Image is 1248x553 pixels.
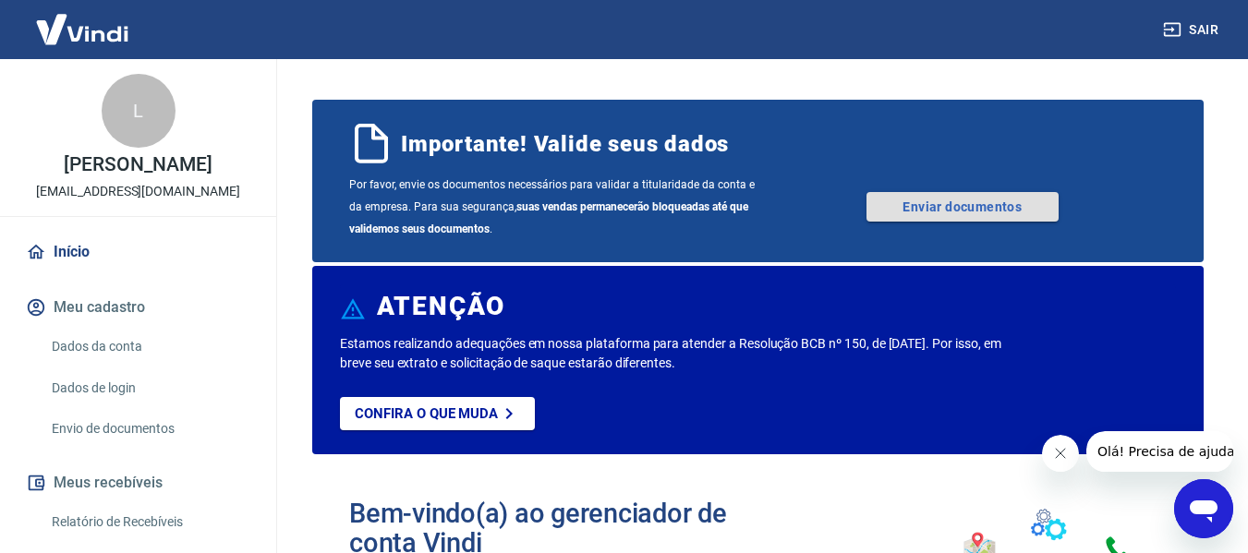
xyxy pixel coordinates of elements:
span: Por favor, envie os documentos necessários para validar a titularidade da conta e da empresa. Par... [349,174,758,240]
p: [PERSON_NAME] [64,155,212,174]
p: Confira o que muda [355,405,498,422]
button: Sair [1159,13,1226,47]
span: Importante! Valide seus dados [401,129,729,159]
a: Confira o que muda [340,397,535,430]
button: Meus recebíveis [22,463,254,503]
h6: ATENÇÃO [377,297,505,316]
iframe: Mensagem da empresa [1086,431,1233,472]
b: suas vendas permanecerão bloqueadas até que validemos seus documentos [349,200,748,235]
a: Dados de login [44,369,254,407]
p: [EMAIL_ADDRESS][DOMAIN_NAME] [36,182,240,201]
a: Dados da conta [44,328,254,366]
iframe: Fechar mensagem [1042,435,1079,472]
a: Início [22,232,254,272]
a: Enviar documentos [866,192,1059,222]
a: Relatório de Recebíveis [44,503,254,541]
div: L [102,74,176,148]
button: Meu cadastro [22,287,254,328]
span: Olá! Precisa de ajuda? [11,13,155,28]
iframe: Botão para abrir a janela de mensagens [1174,479,1233,538]
p: Estamos realizando adequações em nossa plataforma para atender a Resolução BCB nº 150, de [DATE].... [340,334,1009,373]
a: Envio de documentos [44,410,254,448]
img: Vindi [22,1,142,57]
